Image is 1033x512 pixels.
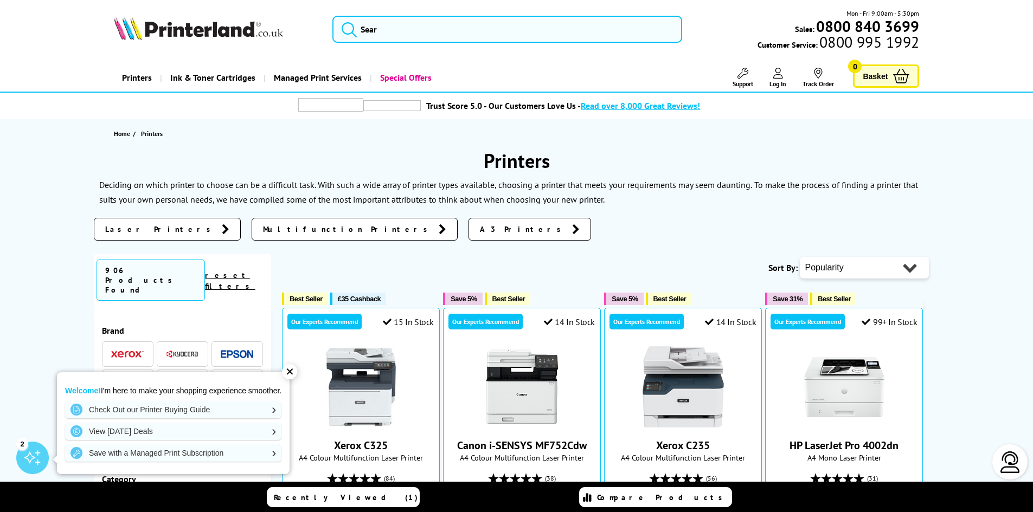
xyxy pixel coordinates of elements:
a: Xerox C325 [320,419,402,430]
div: ✕ [282,364,297,379]
a: Printerland Logo [114,16,319,42]
a: Canon i-SENSYS MF752Cdw [457,438,587,452]
a: Ink & Toner Cartridges [160,64,264,92]
a: View [DATE] Deals [65,423,281,440]
div: 2 [16,438,28,450]
p: To make the process of finding a printer that suits your own personal needs, we have compiled som... [99,179,918,205]
strong: Welcome! [65,386,101,395]
span: Mon - Fri 9:00am - 5:30pm [846,8,919,18]
a: HP LaserJet Pro 4002dn [790,438,899,452]
span: 906 Products Found [97,260,205,301]
a: Printers [114,64,160,92]
button: Save 31% [765,293,808,305]
a: Epson [221,347,253,361]
span: Printers [141,129,163,138]
a: Xerox C235 [656,438,710,452]
a: reset filters [205,270,255,291]
span: Ink & Toner Cartridges [170,64,255,92]
a: Save with a Managed Print Subscription [65,444,281,462]
span: Best Seller [818,295,851,303]
span: (31) [867,468,878,489]
span: Best Seller [290,295,323,303]
a: Special Offers [370,64,440,92]
a: Compare Products [579,487,732,507]
span: Multifunction Printers [263,224,433,235]
b: 0800 840 3699 [816,16,919,36]
div: 15 In Stock [383,316,434,327]
img: trustpilot rating [363,100,421,111]
div: Our Experts Recommend [771,314,845,329]
a: 0800 840 3699 [814,21,919,31]
span: Save 5% [451,295,477,303]
div: 99+ In Stock [862,316,917,327]
div: Our Experts Recommend [287,314,362,329]
span: 0 [848,60,862,73]
span: Best Seller [492,295,525,303]
span: Laser Printers [105,224,216,235]
a: Trust Score 5.0 - Our Customers Love Us -Read over 8,000 Great Reviews! [426,100,700,111]
a: Xerox C325 [334,438,388,452]
a: HP LaserJet Pro 4002dn [804,419,885,430]
h1: Printers [94,148,940,173]
span: (84) [384,468,395,489]
span: Read over 8,000 Great Reviews! [581,100,700,111]
div: Category [102,474,264,484]
button: Best Seller [282,293,328,305]
span: A4 Colour Multifunction Laser Printer [610,452,756,463]
button: £35 Cashback [330,293,386,305]
img: Canon i-SENSYS MF752Cdw [482,346,563,427]
img: trustpilot rating [298,98,363,112]
span: Support [733,80,753,88]
div: 14 In Stock [544,316,595,327]
a: Managed Print Services [264,64,370,92]
span: Log In [769,80,786,88]
img: Epson [221,350,253,358]
a: Multifunction Printers [252,218,458,241]
span: A4 Colour Multifunction Laser Printer [288,452,434,463]
img: Xerox [111,351,144,358]
button: Best Seller [810,293,856,305]
a: Xerox C235 [643,419,724,430]
div: 14 In Stock [705,316,756,327]
p: Deciding on which printer to choose can be a difficult task. With such a wide array of printer ty... [99,179,752,190]
a: Check Out our Printer Buying Guide [65,401,281,418]
span: Customer Service: [758,37,919,50]
img: user-headset-light.svg [999,451,1021,473]
a: Canon i-SENSYS MF752Cdw [482,419,563,430]
span: Recently Viewed (1) [274,492,418,502]
img: Xerox C235 [643,346,724,427]
a: A3 Printers [469,218,591,241]
span: A3 Printers [480,224,567,235]
button: Best Seller [485,293,531,305]
span: 0800 995 1992 [818,37,919,47]
a: Basket 0 [853,64,919,88]
span: Sort By: [768,262,798,273]
span: (38) [545,468,556,489]
button: Best Seller [646,293,692,305]
img: Printerland Logo [114,16,283,40]
span: (56) [706,468,717,489]
span: Save 31% [773,295,803,303]
p: I'm here to make your shopping experience smoother. [65,386,281,396]
span: £35 Cashback [338,295,381,303]
img: Kyocera [166,350,198,358]
a: Recently Viewed (1) [267,487,420,507]
button: Save 5% [604,293,643,305]
span: Compare Products [597,492,728,502]
span: A4 Colour Multifunction Laser Printer [449,452,595,463]
span: Sales: [795,24,814,34]
button: Save 5% [443,293,482,305]
img: HP LaserJet Pro 4002dn [804,346,885,427]
a: Laser Printers [94,218,241,241]
span: Basket [863,69,888,83]
input: Sear [332,16,682,43]
img: Xerox C325 [320,346,402,427]
span: Best Seller [653,295,686,303]
div: Brand [102,325,264,336]
a: Support [733,68,753,88]
div: Our Experts Recommend [448,314,523,329]
a: Kyocera [166,347,198,361]
a: Log In [769,68,786,88]
a: Xerox [111,347,144,361]
a: Home [114,128,133,139]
